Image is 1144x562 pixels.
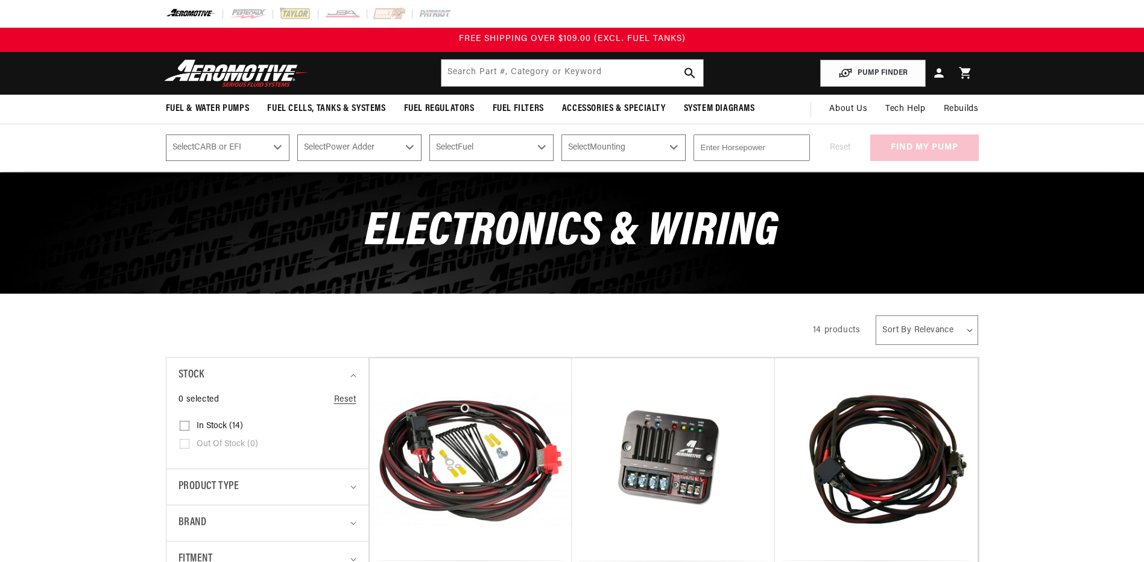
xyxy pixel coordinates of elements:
[395,95,484,123] summary: Fuel Regulators
[267,103,385,115] span: Fuel Cells, Tanks & Systems
[197,421,243,432] span: In stock (14)
[820,60,926,87] button: PUMP FINDER
[553,95,675,123] summary: Accessories & Specialty
[179,478,239,496] span: Product type
[334,393,356,406] a: Reset
[197,439,258,450] span: Out of stock (0)
[179,514,207,532] span: Brand
[562,103,666,115] span: Accessories & Specialty
[429,134,554,161] select: Fuel
[166,103,250,115] span: Fuel & Water Pumps
[166,134,290,161] select: CARB or EFI
[161,59,312,87] img: Aeromotive
[677,60,703,86] button: search button
[935,95,988,124] summary: Rebuilds
[179,393,220,406] span: 0 selected
[297,134,422,161] select: Power Adder
[365,209,779,256] span: Electronics & Wiring
[179,505,356,541] summary: Brand (0 selected)
[157,95,259,123] summary: Fuel & Water Pumps
[561,134,686,161] select: Mounting
[179,469,356,505] summary: Product type (0 selected)
[944,103,979,116] span: Rebuilds
[885,103,925,116] span: Tech Help
[876,95,934,124] summary: Tech Help
[493,103,544,115] span: Fuel Filters
[829,104,867,113] span: About Us
[179,358,356,393] summary: Stock (0 selected)
[675,95,764,123] summary: System Diagrams
[813,326,861,335] span: 14 products
[179,367,204,384] span: Stock
[684,103,755,115] span: System Diagrams
[484,95,553,123] summary: Fuel Filters
[441,60,703,86] input: Search by Part Number, Category or Keyword
[820,95,876,124] a: About Us
[404,103,475,115] span: Fuel Regulators
[694,134,810,161] input: Enter Horsepower
[258,95,394,123] summary: Fuel Cells, Tanks & Systems
[459,34,686,43] span: FREE SHIPPING OVER $109.00 (EXCL. FUEL TANKS)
